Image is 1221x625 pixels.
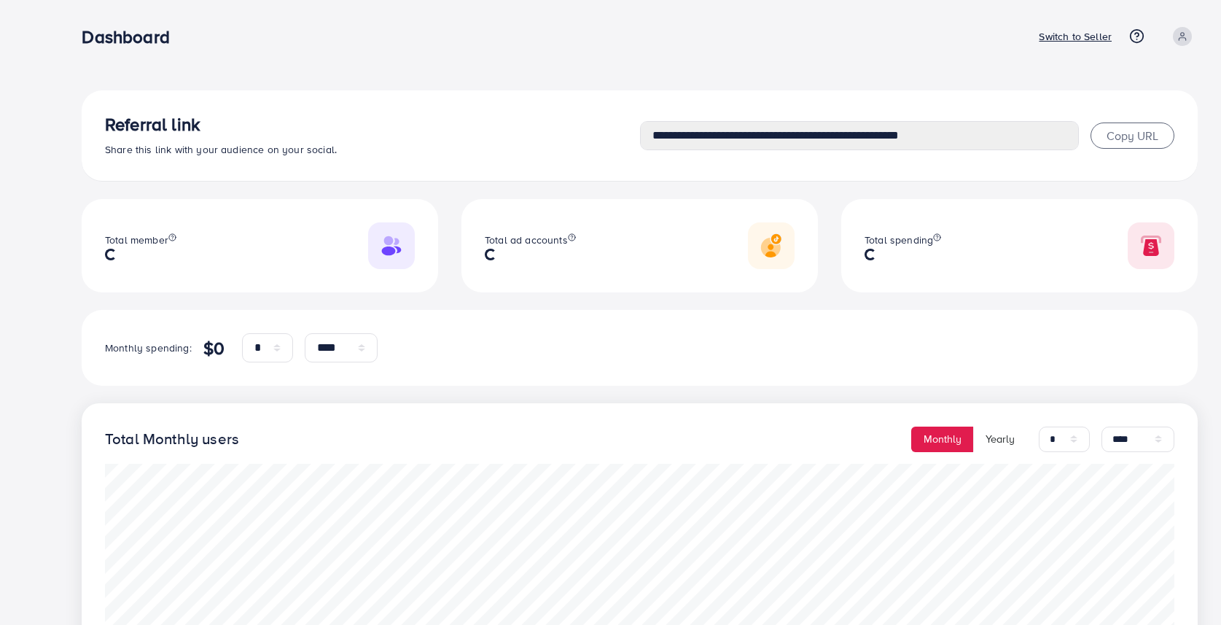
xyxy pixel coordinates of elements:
p: Monthly spending: [105,339,192,357]
span: Share this link with your audience on your social. [105,142,337,157]
span: Total member [105,233,168,247]
h3: Dashboard [82,26,181,47]
h4: Total Monthly users [105,430,239,449]
span: Total ad accounts [485,233,568,247]
button: Copy URL [1091,123,1174,149]
span: Total spending [865,233,933,247]
h4: $0 [203,338,225,359]
img: Responsive image [748,222,795,269]
img: Responsive image [1128,222,1174,269]
img: Responsive image [368,222,415,269]
p: Switch to Seller [1039,28,1112,45]
span: Copy URL [1107,128,1158,144]
h3: Referral link [105,114,640,135]
button: Yearly [973,427,1027,452]
button: Monthly [911,427,974,452]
